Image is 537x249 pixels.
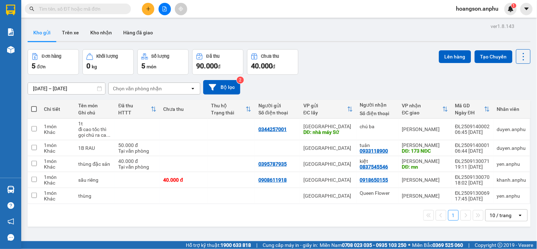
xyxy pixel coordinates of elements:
[513,3,515,8] span: 1
[497,161,526,167] div: yen.anphu
[97,54,118,59] div: Khối lượng
[159,3,171,15] button: file-add
[190,86,196,91] svg: open
[258,177,287,183] div: 0908611918
[44,158,72,164] div: 1 món
[44,164,72,170] div: Khác
[79,121,112,126] div: 1t
[7,218,14,225] span: notification
[258,126,287,132] div: 0344257001
[402,177,448,183] div: [PERSON_NAME]
[409,244,411,247] span: ⚪️
[455,196,490,202] div: 17:45 [DATE]
[452,100,493,119] th: Toggle SortBy
[141,62,145,70] span: 5
[258,103,296,108] div: Người gửi
[433,242,463,248] strong: 0369 525 060
[44,196,72,202] div: Khác
[44,190,72,196] div: 1 món
[360,148,388,154] div: 0933118900
[497,177,526,183] div: khanh.anphu
[56,24,85,41] button: Trên xe
[207,100,255,119] th: Toggle SortBy
[211,103,246,108] div: Thu hộ
[303,145,353,151] div: [GEOGRAPHIC_DATA]
[6,5,15,15] img: logo-vxr
[360,102,395,108] div: Người nhận
[455,158,490,164] div: ĐL2509130071
[39,5,122,13] input: Tìm tên, số ĐT hoặc mã đơn
[360,190,395,196] div: Queen Flower
[28,83,105,94] input: Select a date range.
[44,124,72,129] div: 1 món
[147,64,156,69] span: món
[497,126,526,132] div: duyen.anphu
[79,103,112,108] div: Tên món
[44,180,72,186] div: Khác
[113,85,162,92] div: Chọn văn phòng nhận
[455,124,490,129] div: ĐL2509140002
[152,54,170,59] div: Số lượng
[118,158,156,164] div: 40.000 đ
[402,193,448,199] div: [PERSON_NAME]
[469,241,470,249] span: |
[42,54,61,59] div: Đơn hàng
[44,142,72,148] div: 1 món
[192,49,244,75] button: Đã thu90.000đ
[455,180,490,186] div: 18:02 [DATE]
[44,148,72,154] div: Khác
[402,142,448,148] div: [PERSON_NAME]
[303,103,347,108] div: VP gửi
[86,62,90,70] span: 0
[402,126,448,132] div: [PERSON_NAME]
[455,190,490,196] div: ĐL2509130069
[360,142,395,148] div: tuân
[402,158,448,164] div: [PERSON_NAME]
[258,110,296,115] div: Số điện thoại
[303,124,353,129] div: [GEOGRAPHIC_DATA]
[300,100,356,119] th: Toggle SortBy
[118,103,150,108] div: Đã thu
[251,62,273,70] span: 40.000
[44,106,72,112] div: Chi tiết
[32,62,35,70] span: 5
[7,202,14,209] span: question-circle
[258,161,287,167] div: 0395787935
[203,80,240,95] button: Bộ lọc
[221,242,251,248] strong: 1900 633 818
[79,161,112,167] div: thùng đặc sản
[206,54,219,59] div: Đã thu
[497,106,526,112] div: Nhân viên
[218,64,221,69] span: đ
[85,24,118,41] button: Kho nhận
[491,22,515,30] div: ver 1.8.143
[118,164,156,170] div: Tại văn phòng
[79,126,112,138] div: đi cao tốc thì gọi chú ra cao tốc
[142,3,154,15] button: plus
[178,6,183,11] span: aim
[196,62,218,70] span: 90.000
[7,46,15,53] img: warehouse-icon
[455,129,490,135] div: 06:45 [DATE]
[79,145,112,151] div: 1B RAU
[402,164,448,170] div: DĐ: mn
[79,177,112,183] div: sầu riêng
[455,110,484,115] div: Ngày ĐH
[107,132,111,138] span: ...
[303,193,353,199] div: [GEOGRAPHIC_DATA]
[29,6,34,11] span: search
[320,241,407,249] span: Miền Nam
[28,24,56,41] button: Kho gửi
[303,161,353,167] div: [GEOGRAPHIC_DATA]
[118,110,150,115] div: HTTT
[164,106,204,112] div: Chưa thu
[118,24,159,41] button: Hàng đã giao
[402,103,442,108] div: VP nhận
[211,110,246,115] div: Trạng thái
[115,100,160,119] th: Toggle SortBy
[7,28,15,36] img: solution-icon
[490,212,512,219] div: 10 / trang
[360,124,395,129] div: chú ba
[247,49,298,75] button: Chưa thu40.000đ
[7,234,14,241] span: message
